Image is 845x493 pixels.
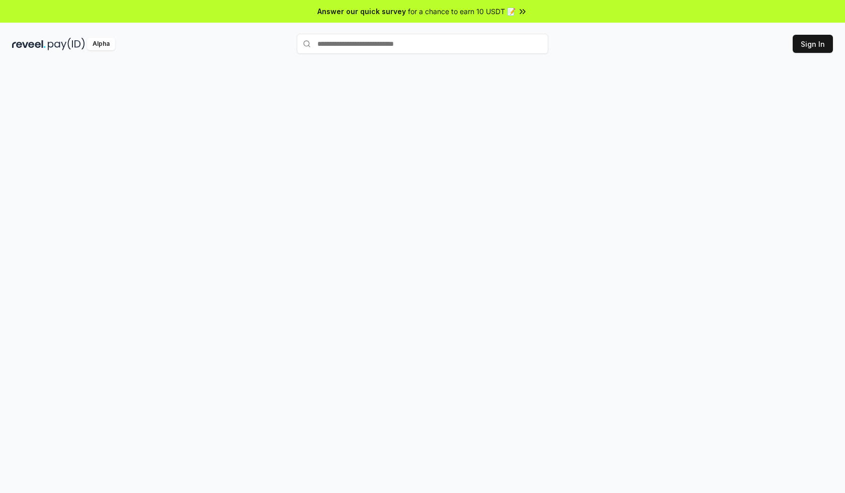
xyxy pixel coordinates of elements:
[87,38,115,50] div: Alpha
[12,38,46,50] img: reveel_dark
[408,6,516,17] span: for a chance to earn 10 USDT 📝
[793,35,833,53] button: Sign In
[48,38,85,50] img: pay_id
[317,6,406,17] span: Answer our quick survey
